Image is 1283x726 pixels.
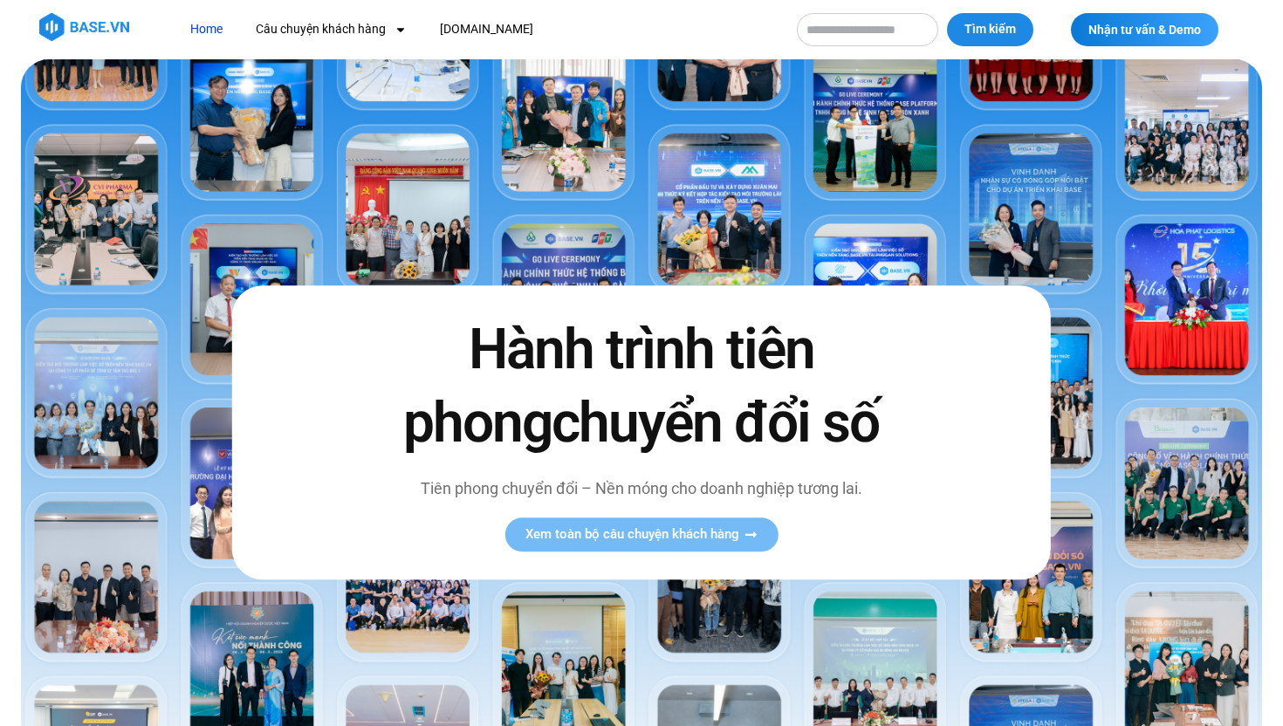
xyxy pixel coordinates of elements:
span: Tìm kiếm [964,21,1016,38]
span: Nhận tư vấn & Demo [1088,24,1201,36]
nav: Menu [177,13,779,45]
a: Nhận tư vấn & Demo [1071,13,1218,46]
p: Tiên phong chuyển đổi – Nền móng cho doanh nghiệp tương lai. [367,476,916,500]
button: Tìm kiếm [947,13,1033,46]
a: [DOMAIN_NAME] [427,13,546,45]
span: chuyển đổi số [552,390,879,455]
a: Xem toàn bộ câu chuyện khách hàng [504,517,778,551]
h2: Hành trình tiên phong [367,314,916,459]
span: Xem toàn bộ câu chuyện khách hàng [525,528,739,541]
a: Home [177,13,236,45]
a: Câu chuyện khách hàng [243,13,420,45]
